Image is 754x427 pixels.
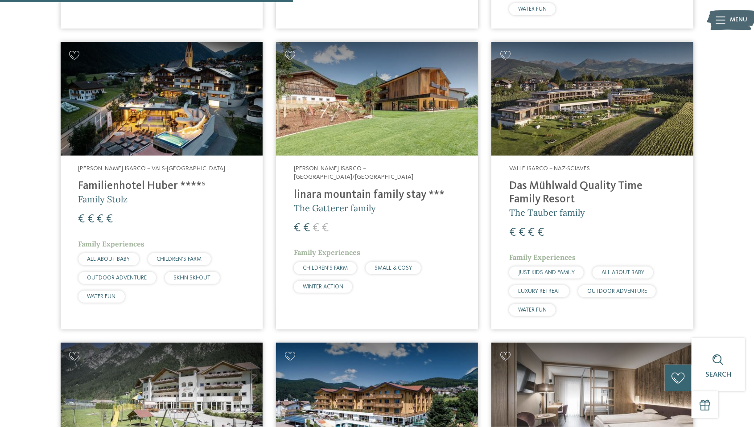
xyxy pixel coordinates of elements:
[157,256,202,262] span: CHILDREN’S FARM
[519,227,525,238] span: €
[587,288,647,294] span: OUTDOOR ADVENTURE
[88,213,95,225] span: €
[294,189,460,202] h4: linara mountain family stay ***
[509,207,585,218] span: The Tauber family
[491,42,693,329] a: Looking for family hotels? Find the best ones here! Valle Isarco – Naz-Sciaves Das Mühlwald Quali...
[518,270,575,275] span: JUST KIDS AND FAMILY
[518,288,560,294] span: LUXURY RETREAT
[97,213,104,225] span: €
[313,222,319,234] span: €
[107,213,113,225] span: €
[78,180,245,193] h4: Familienhotel Huber ****ˢ
[509,180,676,206] h4: Das Mühlwald Quality Time Family Resort
[509,165,590,172] span: Valle Isarco – Naz-Sciaves
[78,193,128,205] span: Family Stolz
[518,307,547,313] span: WATER FUN
[375,265,412,271] span: SMALL & COSY
[276,42,478,329] a: Looking for family hotels? Find the best ones here! [PERSON_NAME] Isarco – [GEOGRAPHIC_DATA]/[GEO...
[61,42,263,329] a: Looking for family hotels? Find the best ones here! [PERSON_NAME] Isarco – Vals-[GEOGRAPHIC_DATA]...
[303,284,343,290] span: WINTER ACTION
[509,253,576,262] span: Family Experiences
[537,227,544,238] span: €
[87,294,116,300] span: WATER FUN
[294,248,360,257] span: Family Experiences
[87,275,147,281] span: OUTDOOR ADVENTURE
[174,275,211,281] span: SKI-IN SKI-OUT
[294,202,376,213] span: The Gatterer family
[518,6,547,12] span: WATER FUN
[87,256,130,262] span: ALL ABOUT BABY
[78,213,85,225] span: €
[294,222,301,234] span: €
[705,371,731,378] span: Search
[78,239,145,248] span: Family Experiences
[294,165,413,181] span: [PERSON_NAME] Isarco – [GEOGRAPHIC_DATA]/[GEOGRAPHIC_DATA]
[303,222,310,234] span: €
[602,270,644,275] span: ALL ABOUT BABY
[509,227,516,238] span: €
[528,227,535,238] span: €
[303,265,348,271] span: CHILDREN’S FARM
[491,42,693,156] img: Looking for family hotels? Find the best ones here!
[322,222,329,234] span: €
[276,42,478,156] img: Looking for family hotels? Find the best ones here!
[61,42,263,156] img: Looking for family hotels? Find the best ones here!
[78,165,226,172] span: [PERSON_NAME] Isarco – Vals-[GEOGRAPHIC_DATA]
